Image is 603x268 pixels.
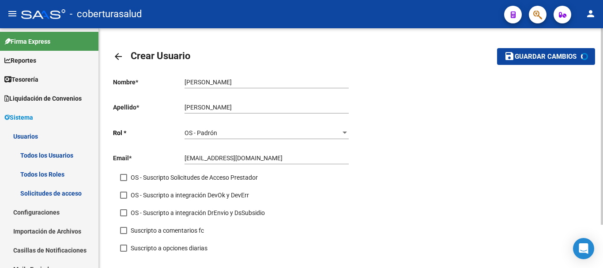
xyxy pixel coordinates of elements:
[4,75,38,84] span: Tesorería
[131,208,265,218] span: OS - Suscripto a integración DrEnvio y DsSubsidio
[113,102,185,112] p: Apellido
[131,225,204,236] span: Suscripto a comentarios fc
[4,56,36,65] span: Reportes
[7,8,18,19] mat-icon: menu
[113,153,185,163] p: Email
[185,129,217,136] span: OS - Padrón
[585,8,596,19] mat-icon: person
[4,113,33,122] span: Sistema
[131,50,190,61] span: Crear Usuario
[131,190,249,200] span: OS - Suscripto a integración DevOk y DevErr
[573,238,594,259] div: Open Intercom Messenger
[497,48,595,64] button: Guardar cambios
[131,243,207,253] span: Suscripto a opciones diarias
[70,4,142,24] span: - coberturasalud
[504,51,515,61] mat-icon: save
[515,53,577,61] span: Guardar cambios
[113,77,185,87] p: Nombre
[113,128,185,138] p: Rol *
[113,51,124,62] mat-icon: arrow_back
[131,172,258,183] span: OS - Suscripto Solicitudes de Acceso Prestador
[4,37,50,46] span: Firma Express
[4,94,82,103] span: Liquidación de Convenios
